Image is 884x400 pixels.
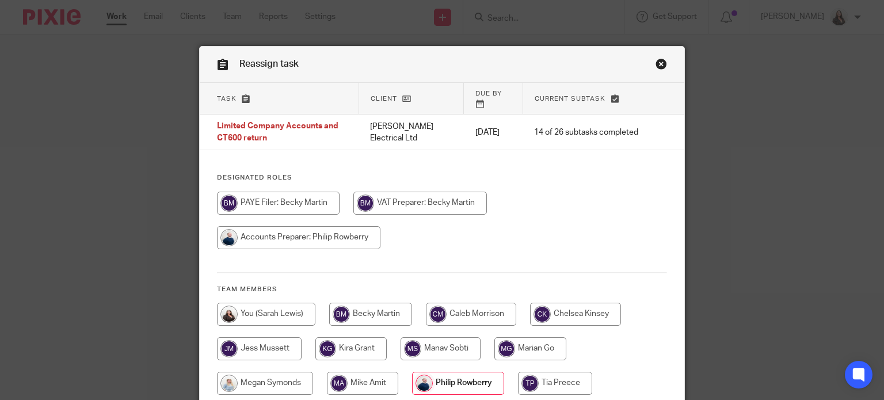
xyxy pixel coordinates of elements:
span: Client [371,96,397,102]
p: [PERSON_NAME] Electrical Ltd [370,121,452,144]
p: [DATE] [475,127,512,138]
h4: Team members [217,285,668,294]
span: Reassign task [239,59,299,68]
span: Task [217,96,237,102]
span: Due by [475,90,502,97]
span: Limited Company Accounts and CT600 return [217,123,338,143]
span: Current subtask [535,96,605,102]
h4: Designated Roles [217,173,668,182]
a: Close this dialog window [656,58,667,74]
td: 14 of 26 subtasks completed [523,115,650,150]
